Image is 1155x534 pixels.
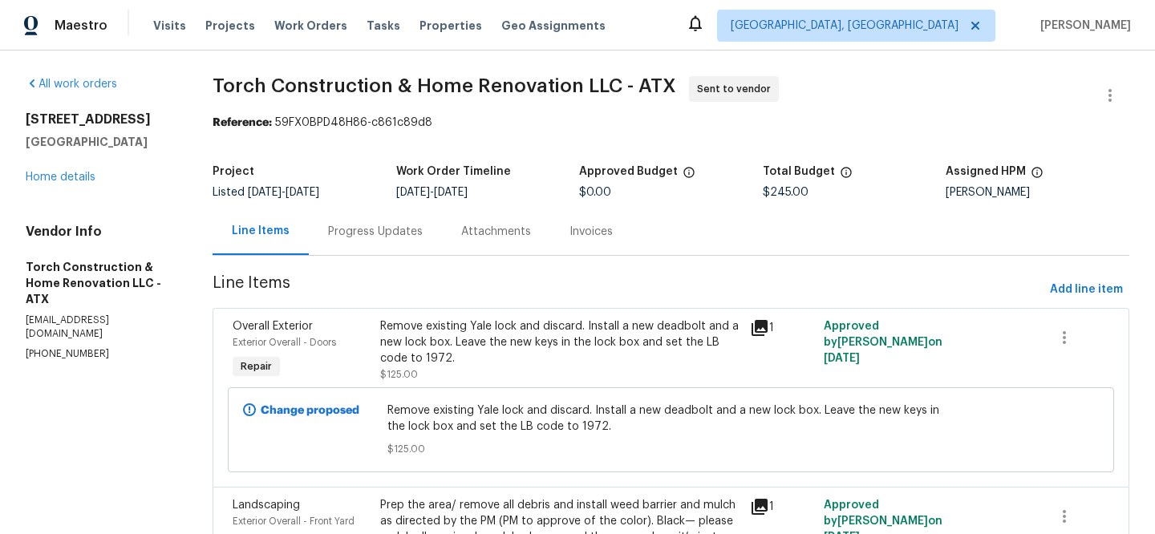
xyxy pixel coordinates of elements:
[286,187,319,198] span: [DATE]
[26,347,174,361] p: [PHONE_NUMBER]
[763,166,835,177] h5: Total Budget
[697,81,777,97] span: Sent to vendor
[367,20,400,31] span: Tasks
[274,18,347,34] span: Work Orders
[26,314,174,341] p: [EMAIL_ADDRESS][DOMAIN_NAME]
[55,18,107,34] span: Maestro
[233,321,313,332] span: Overall Exterior
[380,370,418,379] span: $125.00
[232,223,290,239] div: Line Items
[396,166,511,177] h5: Work Order Timeline
[153,18,186,34] span: Visits
[396,187,468,198] span: -
[26,79,117,90] a: All work orders
[434,187,468,198] span: [DATE]
[569,224,613,240] div: Invoices
[213,115,1129,131] div: 59FX0BPD48H86-c861c89d8
[213,166,254,177] h5: Project
[213,117,272,128] b: Reference:
[763,187,808,198] span: $245.00
[328,224,423,240] div: Progress Updates
[205,18,255,34] span: Projects
[233,516,355,526] span: Exterior Overall - Front Yard
[1034,18,1131,34] span: [PERSON_NAME]
[26,259,174,307] h5: Torch Construction & Home Renovation LLC - ATX
[234,358,278,374] span: Repair
[396,187,430,198] span: [DATE]
[579,166,678,177] h5: Approved Budget
[26,224,174,240] h4: Vendor Info
[1050,280,1123,300] span: Add line item
[683,166,695,187] span: The total cost of line items that have been approved by both Opendoor and the Trade Partner. This...
[213,76,676,95] span: Torch Construction & Home Renovation LLC - ATX
[946,166,1026,177] h5: Assigned HPM
[26,134,174,150] h5: [GEOGRAPHIC_DATA]
[387,403,954,435] span: Remove existing Yale lock and discard. Install a new deadbolt and a new lock box. Leave the new k...
[824,321,942,364] span: Approved by [PERSON_NAME] on
[731,18,958,34] span: [GEOGRAPHIC_DATA], [GEOGRAPHIC_DATA]
[248,187,319,198] span: -
[26,172,95,183] a: Home details
[579,187,611,198] span: $0.00
[233,338,336,347] span: Exterior Overall - Doors
[1031,166,1044,187] span: The hpm assigned to this work order.
[213,187,319,198] span: Listed
[26,111,174,127] h2: [STREET_ADDRESS]
[824,353,860,364] span: [DATE]
[501,18,606,34] span: Geo Assignments
[213,275,1044,305] span: Line Items
[387,441,954,457] span: $125.00
[419,18,482,34] span: Properties
[840,166,853,187] span: The total cost of line items that have been proposed by Opendoor. This sum includes line items th...
[261,405,359,416] b: Change proposed
[750,497,814,516] div: 1
[233,500,300,511] span: Landscaping
[380,318,740,366] div: Remove existing Yale lock and discard. Install a new deadbolt and a new lock box. Leave the new k...
[248,187,282,198] span: [DATE]
[461,224,531,240] div: Attachments
[1044,275,1129,305] button: Add line item
[750,318,814,338] div: 1
[946,187,1129,198] div: [PERSON_NAME]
